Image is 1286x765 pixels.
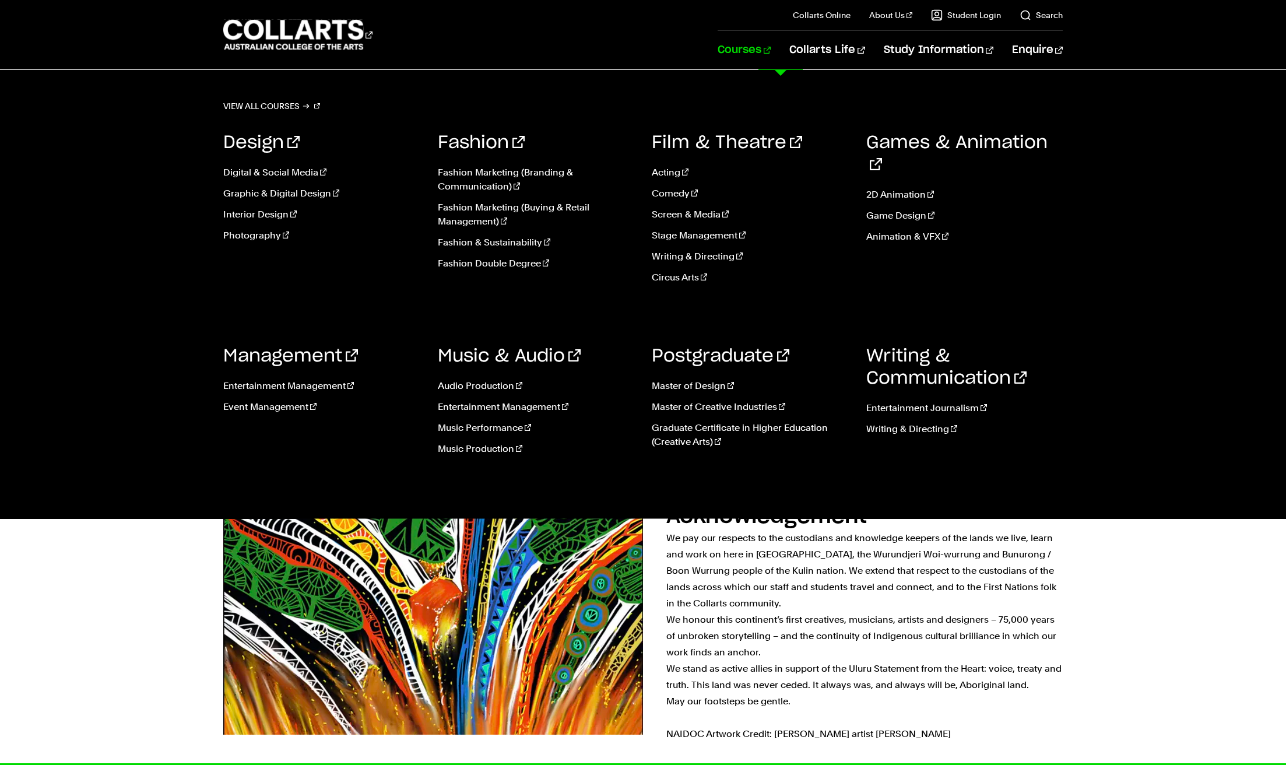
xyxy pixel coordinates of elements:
[666,530,1063,742] p: We pay our respects to the custodians and knowledge keepers of the lands we live, learn and work ...
[1012,31,1063,69] a: Enquire
[652,271,849,285] a: Circus Arts
[866,188,1063,202] a: 2D Animation
[438,400,635,414] a: Entertainment Management
[869,9,912,21] a: About Us
[1020,9,1063,21] a: Search
[438,236,635,250] a: Fashion & Sustainability
[223,208,420,222] a: Interior Design
[438,134,525,152] a: Fashion
[866,209,1063,223] a: Game Design
[223,379,420,393] a: Entertainment Management
[652,187,849,201] a: Comedy
[866,422,1063,436] a: Writing & Directing
[652,379,849,393] a: Master of Design
[223,400,420,414] a: Event Management
[223,166,420,180] a: Digital & Social Media
[866,230,1063,244] a: Animation & VFX
[652,348,789,365] a: Postgraduate
[438,201,635,229] a: Fashion Marketing (Buying & Retail Management)
[438,348,581,365] a: Music & Audio
[652,229,849,243] a: Stage Management
[223,187,420,201] a: Graphic & Digital Design
[223,229,420,243] a: Photography
[438,379,635,393] a: Audio Production
[652,208,849,222] a: Screen & Media
[652,134,802,152] a: Film & Theatre
[793,9,851,21] a: Collarts Online
[223,18,373,51] div: Go to homepage
[718,31,771,69] a: Courses
[866,348,1027,387] a: Writing & Communication
[652,250,849,264] a: Writing & Directing
[223,134,300,152] a: Design
[884,31,993,69] a: Study Information
[438,257,635,271] a: Fashion Double Degree
[652,421,849,449] a: Graduate Certificate in Higher Education (Creative Arts)
[223,348,358,365] a: Management
[438,166,635,194] a: Fashion Marketing (Branding & Communication)
[652,400,849,414] a: Master of Creative Industries
[223,98,320,114] a: View all courses
[438,421,635,435] a: Music Performance
[931,9,1001,21] a: Student Login
[652,166,849,180] a: Acting
[866,134,1048,174] a: Games & Animation
[866,401,1063,415] a: Entertainment Journalism
[438,442,635,456] a: Music Production
[789,31,865,69] a: Collarts Life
